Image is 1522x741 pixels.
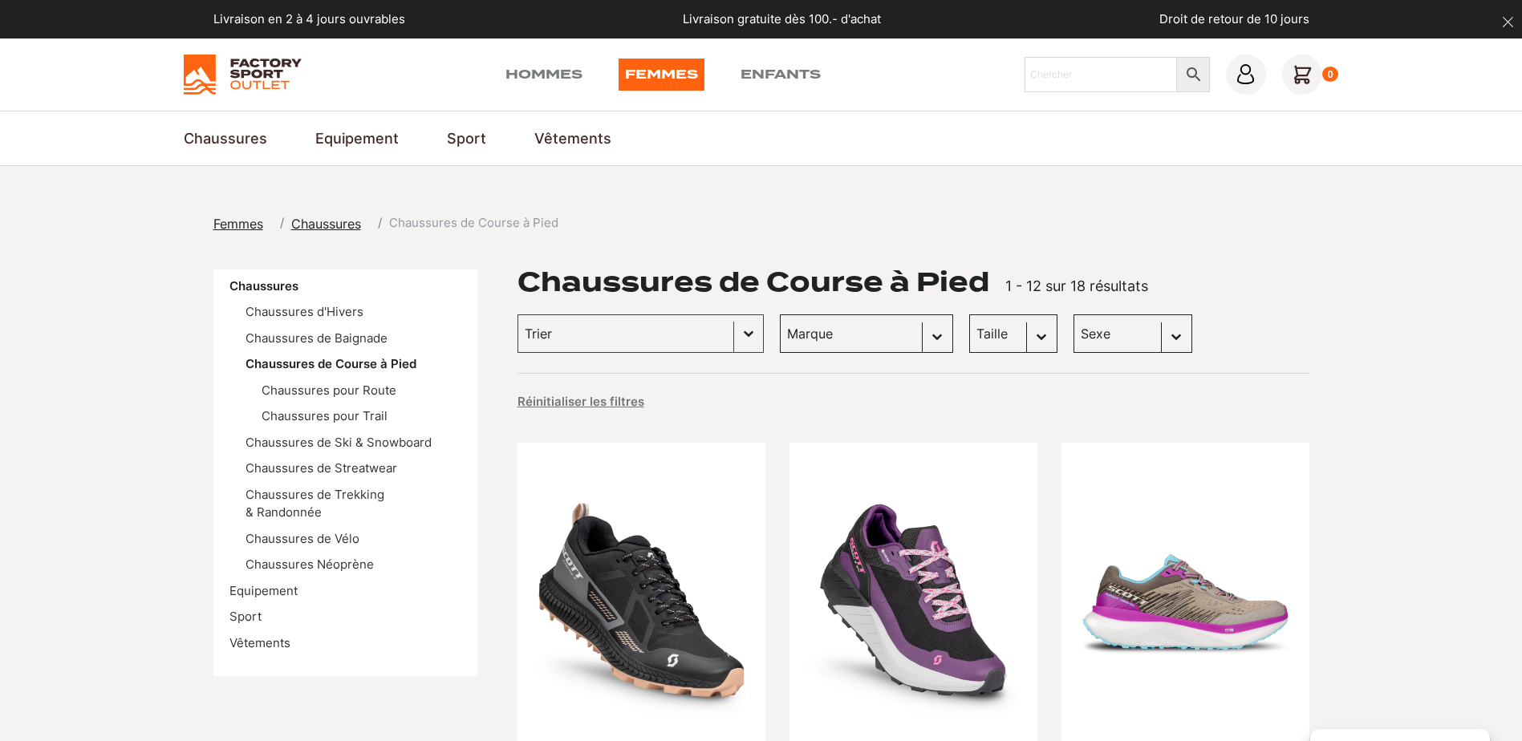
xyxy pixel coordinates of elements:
[517,269,989,295] h1: Chaussures de Course à Pied
[246,304,363,319] a: Chaussures d'Hivers
[246,356,416,371] a: Chaussures de Course à Pied
[213,216,263,232] span: Femmes
[291,216,361,232] span: Chaussures
[1494,8,1522,36] button: dismiss
[1025,57,1177,92] input: Chercher
[315,128,399,149] a: Equipement
[246,531,359,546] a: Chaussures de Vélo
[447,128,486,149] a: Sport
[213,214,558,233] nav: breadcrumbs
[525,323,727,344] input: Trier
[262,383,396,398] a: Chaussures pour Route
[291,214,371,233] a: Chaussures
[741,59,821,91] a: Enfants
[246,487,384,520] a: Chaussures de Trekking & Randonnée
[184,55,302,95] img: Factory Sport Outlet
[246,435,432,450] a: Chaussures de Ski & Snowboard
[534,128,611,149] a: Vêtements
[1159,10,1309,29] p: Droit de retour de 10 jours
[734,315,763,352] button: Basculer la liste
[184,128,267,149] a: Chaussures
[246,330,388,346] a: Chaussures de Baignade
[517,394,644,410] button: Réinitialiser les filtres
[505,59,582,91] a: Hommes
[213,214,273,233] a: Femmes
[246,557,374,572] a: Chaussures Néoprène
[1005,277,1148,294] span: 1 - 12 sur 18 résultats
[229,278,298,294] a: Chaussures
[229,583,298,598] a: Equipement
[213,10,405,29] p: Livraison en 2 à 4 jours ouvrables
[246,460,397,476] a: Chaussures de Streatwear
[229,635,290,650] a: Vêtements
[683,10,881,29] p: Livraison gratuite dès 100.- d'achat
[1322,67,1339,83] div: 0
[389,214,558,233] span: Chaussures de Course à Pied
[262,408,388,423] a: Chaussures pour Trail
[619,59,704,91] a: Femmes
[229,609,262,624] a: Sport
